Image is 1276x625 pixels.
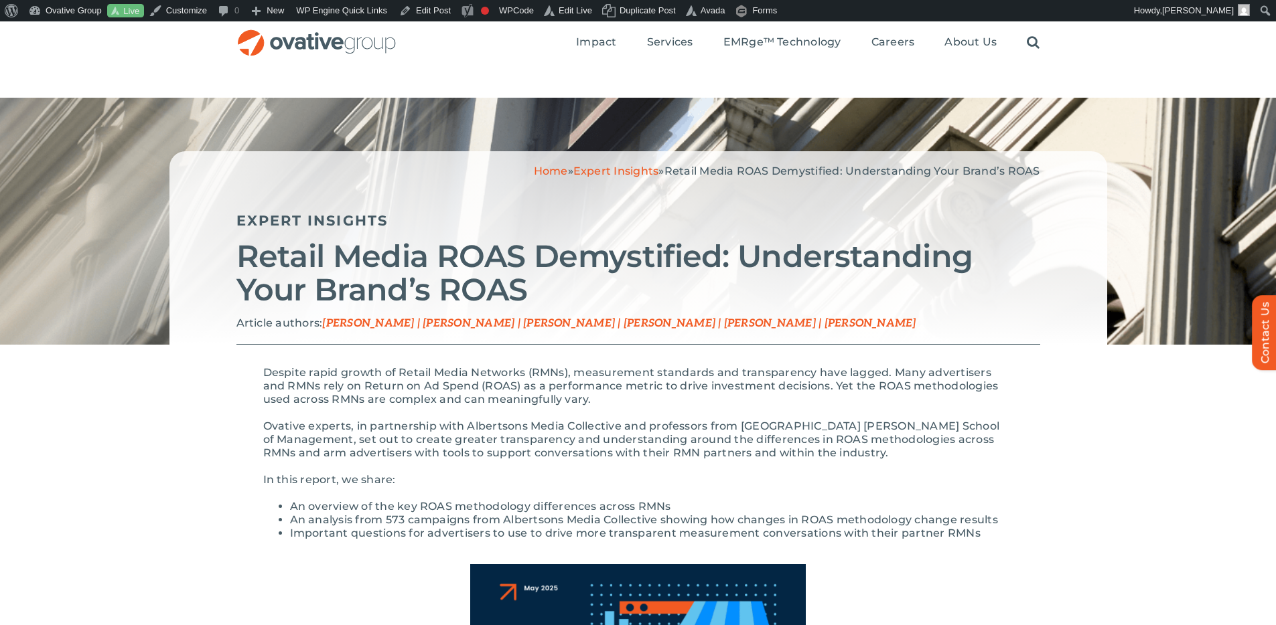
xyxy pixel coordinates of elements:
span: Careers [871,35,915,49]
span: Services [647,35,693,49]
span: » » [534,165,1040,177]
a: OG_Full_horizontal_RGB [236,28,397,41]
a: EMRge™ Technology [723,35,841,50]
a: Impact [576,35,616,50]
li: An analysis from 573 campaigns from Albertsons Media Collective showing how changes in ROAS metho... [290,513,1013,527]
p: Despite rapid growth of Retail Media Networks (RMNs), measurement standards and transparency have... [263,366,1013,406]
span: Retail Media ROAS Demystified: Understanding Your Brand’s ROAS [664,165,1040,177]
a: Home [534,165,568,177]
a: Live [107,4,144,18]
a: Expert Insights [573,165,659,177]
p: Ovative experts, in partnership with Albertsons Media Collective and professors from [GEOGRAPHIC_... [263,420,1013,460]
span: Impact [576,35,616,49]
a: Careers [871,35,915,50]
a: Services [647,35,693,50]
li: Important questions for advertisers to use to drive more transparent measurement conversations wi... [290,527,1013,540]
p: Article authors: [236,317,1040,331]
span: [PERSON_NAME] [1162,5,1234,15]
a: Search [1027,35,1040,50]
span: EMRge™ Technology [723,35,841,49]
p: In this report, we share: [263,473,1013,486]
nav: Menu [576,21,1040,64]
a: Expert Insights [236,212,388,229]
li: An overview of the key ROAS methodology differences across RMNs [290,500,1013,513]
h2: Retail Media ROAS Demystified: Understanding Your Brand’s ROAS [236,240,1040,306]
span: About Us [944,35,997,49]
span: [PERSON_NAME] | [PERSON_NAME] | [PERSON_NAME] | [PERSON_NAME] | [PERSON_NAME] | [PERSON_NAME] [322,317,916,330]
a: About Us [944,35,997,50]
div: Focus keyphrase not set [481,7,489,15]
